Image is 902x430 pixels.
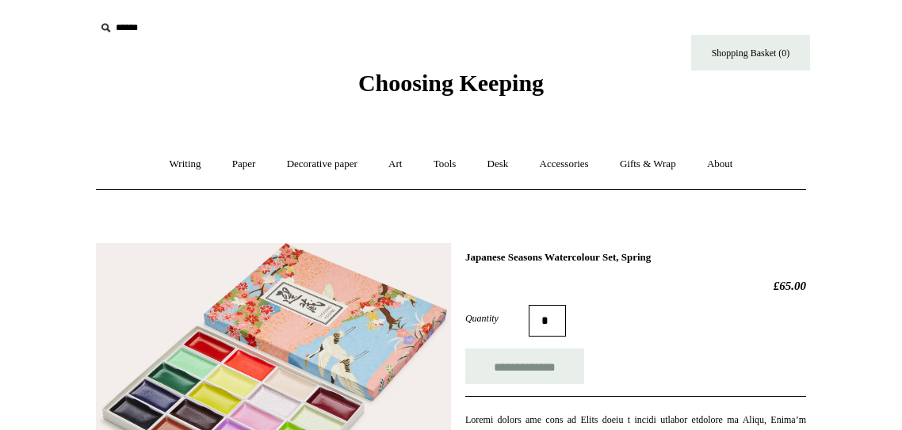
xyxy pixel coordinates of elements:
a: Desk [473,143,523,185]
label: Quantity [465,311,529,325]
a: Paper [218,143,270,185]
h2: £65.00 [465,279,806,293]
a: Accessories [526,143,603,185]
a: Writing [155,143,216,185]
a: Art [374,143,416,185]
a: Shopping Basket (0) [691,35,810,70]
a: Gifts & Wrap [606,143,690,185]
a: Decorative paper [273,143,372,185]
a: Tools [419,143,471,185]
span: Choosing Keeping [358,70,544,96]
a: Choosing Keeping [358,82,544,93]
a: About [693,143,747,185]
h1: Japanese Seasons Watercolour Set, Spring [465,251,806,264]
